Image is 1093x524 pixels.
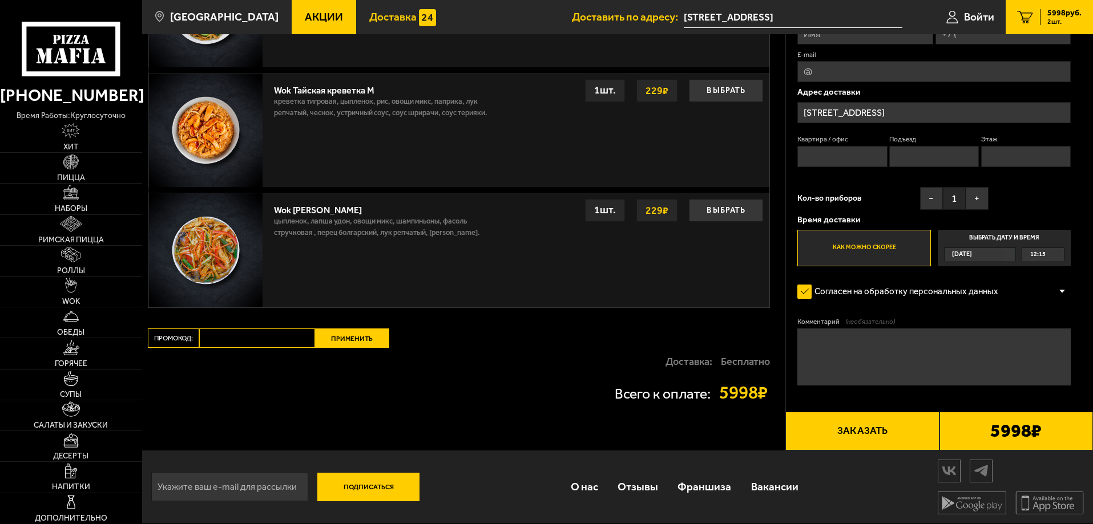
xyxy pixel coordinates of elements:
[938,230,1071,266] label: Выбрать дату и время
[981,135,1071,144] label: Этаж
[317,473,420,501] button: Подписаться
[643,200,671,221] strong: 229 ₽
[689,79,763,102] button: Выбрать
[668,468,741,505] a: Франшиза
[797,281,1010,303] label: Согласен на обработку персональных данных
[55,360,87,368] span: Горячее
[274,199,494,216] div: Wok [PERSON_NAME]
[315,328,389,348] button: Применить
[797,61,1071,82] input: @
[60,391,82,399] span: Супы
[952,248,972,261] span: [DATE]
[585,199,625,222] div: 1 шт.
[970,461,992,481] img: tg
[170,11,279,22] span: [GEOGRAPHIC_DATA]
[964,11,994,22] span: Войти
[608,468,668,505] a: Отзывы
[845,317,895,327] span: (необязательно)
[274,79,499,96] div: Wok Тайская креветка M
[274,96,499,124] p: креветка тигровая, цыпленок, рис, овощи микс, паприка, лук репчатый, чеснок, устричный соус, соус...
[274,216,494,244] p: цыпленок, лапша удон, овощи микс, шампиньоны, фасоль стручковая , перец болгарский, лук репчатый,...
[57,267,85,275] span: Роллы
[1047,9,1082,17] span: 5998 руб.
[35,514,107,522] span: Дополнительно
[797,88,1071,96] p: Адрес доставки
[719,384,771,402] strong: 5998 ₽
[797,50,1071,60] label: E-mail
[689,199,763,222] button: Выбрать
[966,187,989,210] button: +
[684,7,902,28] span: Россия, Санкт-Петербург, проспект Народного Ополчения, 22
[151,473,308,501] input: Укажите ваш e-mail для рассылки
[585,79,625,102] div: 1 шт.
[721,356,770,367] strong: Бесплатно
[889,135,979,144] label: Подъезд
[797,317,1071,327] label: Комментарий
[615,387,711,401] p: Всего к оплате:
[34,421,108,429] span: Салаты и закуски
[797,216,1071,224] p: Время доставки
[148,328,199,348] label: Промокод:
[572,11,684,22] span: Доставить по адресу:
[52,483,90,491] span: Напитки
[741,468,808,505] a: Вакансии
[797,135,887,144] label: Квартира / офис
[1030,248,1046,261] span: 12:15
[785,412,939,450] button: Заказать
[55,205,87,213] span: Наборы
[148,73,769,187] a: Wok Тайская креветка Mкреветка тигровая, цыпленок, рис, овощи микс, паприка, лук репчатый, чеснок...
[148,193,769,307] a: Wok [PERSON_NAME]цыпленок, лапша удон, овощи микс, шампиньоны, фасоль стручковая , перец болгарск...
[684,7,902,28] input: Ваш адрес доставки
[560,468,607,505] a: О нас
[666,356,712,367] p: Доставка:
[938,461,960,481] img: vk
[797,230,930,266] label: Как можно скорее
[57,174,85,182] span: Пицца
[305,11,343,22] span: Акции
[990,422,1042,440] b: 5998 ₽
[38,236,104,244] span: Римская пицца
[53,452,88,460] span: Десерты
[943,187,966,210] span: 1
[62,298,80,306] span: WOK
[369,11,417,22] span: Доставка
[419,9,436,26] img: 15daf4d41897b9f0e9f617042186c801.svg
[797,194,861,202] span: Кол-во приборов
[920,187,943,210] button: −
[63,143,79,151] span: Хит
[643,80,671,101] strong: 229 ₽
[1047,18,1082,25] span: 2 шт.
[57,328,84,336] span: Обеды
